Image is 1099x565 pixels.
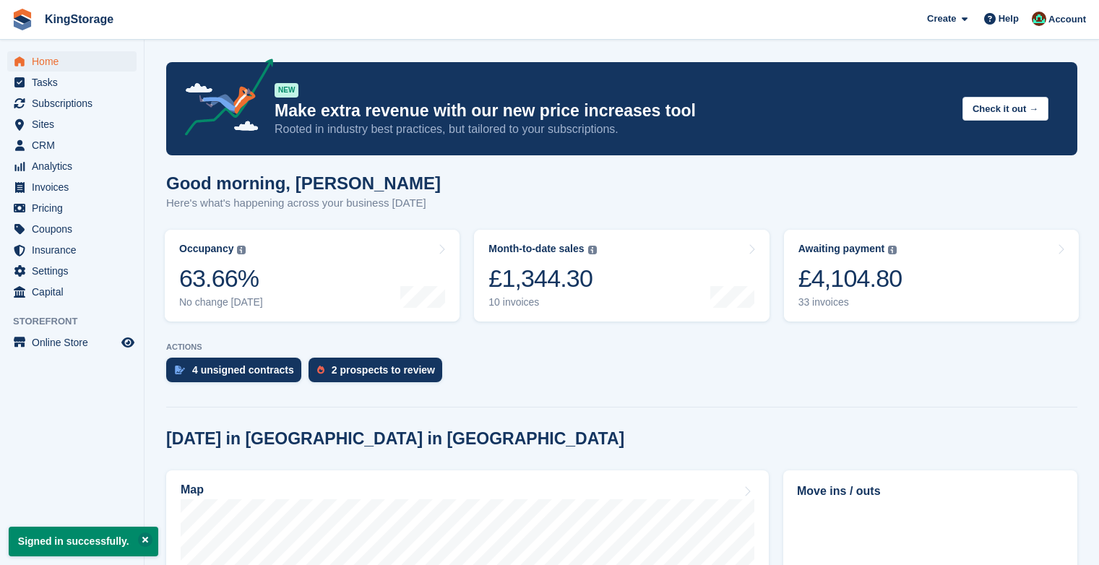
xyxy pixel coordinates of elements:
img: icon-info-grey-7440780725fd019a000dd9b08b2336e03edf1995a4989e88bcd33f0948082b44.svg [237,246,246,254]
p: Make extra revenue with our new price increases tool [275,100,951,121]
img: contract_signature_icon-13c848040528278c33f63329250d36e43548de30e8caae1d1a13099fd9432cc5.svg [175,366,185,374]
span: Subscriptions [32,93,118,113]
h2: [DATE] in [GEOGRAPHIC_DATA] in [GEOGRAPHIC_DATA] [166,429,624,449]
div: 10 invoices [488,296,596,309]
img: stora-icon-8386f47178a22dfd0bd8f6a31ec36ba5ce8667c1dd55bd0f319d3a0aa187defe.svg [12,9,33,30]
a: menu [7,72,137,92]
div: No change [DATE] [179,296,263,309]
a: 4 unsigned contracts [166,358,309,389]
button: Check it out → [962,97,1048,121]
img: icon-info-grey-7440780725fd019a000dd9b08b2336e03edf1995a4989e88bcd33f0948082b44.svg [888,246,897,254]
a: Preview store [119,334,137,351]
span: Invoices [32,177,118,197]
a: Occupancy 63.66% No change [DATE] [165,230,460,322]
div: Occupancy [179,243,233,255]
h2: Map [181,483,204,496]
span: Analytics [32,156,118,176]
p: ACTIONS [166,342,1077,352]
span: Capital [32,282,118,302]
div: 63.66% [179,264,263,293]
div: NEW [275,83,298,98]
img: icon-info-grey-7440780725fd019a000dd9b08b2336e03edf1995a4989e88bcd33f0948082b44.svg [588,246,597,254]
a: Awaiting payment £4,104.80 33 invoices [784,230,1079,322]
p: Here's what's happening across your business [DATE] [166,195,441,212]
div: Month-to-date sales [488,243,584,255]
a: menu [7,332,137,353]
a: menu [7,198,137,218]
h1: Good morning, [PERSON_NAME] [166,173,441,193]
a: menu [7,135,137,155]
span: Coupons [32,219,118,239]
a: 2 prospects to review [309,358,449,389]
span: Settings [32,261,118,281]
div: 4 unsigned contracts [192,364,294,376]
div: £1,344.30 [488,264,596,293]
a: menu [7,282,137,302]
div: £4,104.80 [798,264,902,293]
div: 33 invoices [798,296,902,309]
a: menu [7,114,137,134]
a: menu [7,51,137,72]
span: Insurance [32,240,118,260]
span: Home [32,51,118,72]
h2: Move ins / outs [797,483,1064,500]
span: Help [999,12,1019,26]
a: menu [7,240,137,260]
div: 2 prospects to review [332,364,435,376]
a: menu [7,156,137,176]
a: menu [7,219,137,239]
span: Create [927,12,956,26]
div: Awaiting payment [798,243,885,255]
span: Account [1048,12,1086,27]
img: prospect-51fa495bee0391a8d652442698ab0144808aea92771e9ea1ae160a38d050c398.svg [317,366,324,374]
span: Storefront [13,314,144,329]
img: price-adjustments-announcement-icon-8257ccfd72463d97f412b2fc003d46551f7dbcb40ab6d574587a9cd5c0d94... [173,59,274,141]
span: CRM [32,135,118,155]
span: Tasks [32,72,118,92]
a: KingStorage [39,7,119,31]
a: menu [7,261,137,281]
a: menu [7,93,137,113]
span: Pricing [32,198,118,218]
a: menu [7,177,137,197]
img: John King [1032,12,1046,26]
span: Sites [32,114,118,134]
p: Rooted in industry best practices, but tailored to your subscriptions. [275,121,951,137]
a: Month-to-date sales £1,344.30 10 invoices [474,230,769,322]
p: Signed in successfully. [9,527,158,556]
span: Online Store [32,332,118,353]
